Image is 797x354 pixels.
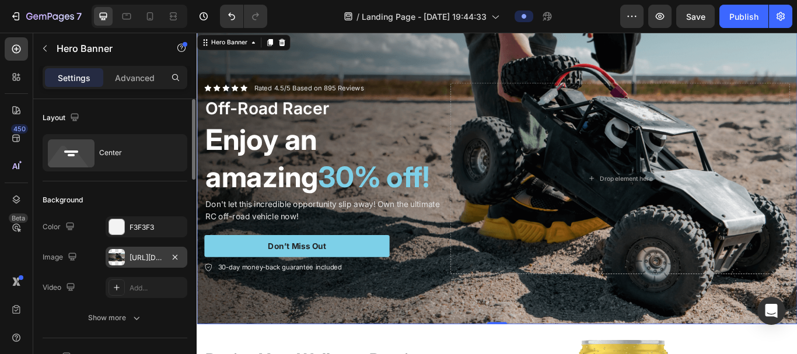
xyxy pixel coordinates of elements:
div: F3F3F3 [130,222,184,233]
div: Add... [130,283,184,293]
iframe: Design area [197,33,797,354]
div: Undo/Redo [220,5,267,28]
button: Save [676,5,715,28]
p: Hero Banner [57,41,156,55]
span: Landing Page - [DATE] 19:44:33 [362,10,487,23]
div: Video [43,280,78,296]
div: Image [43,250,79,265]
div: Center [99,139,170,166]
div: Background [43,195,83,205]
div: Color [43,219,77,235]
span: / [356,10,359,23]
p: Advanced [115,72,155,84]
div: Publish [729,10,758,23]
div: [URL][DOMAIN_NAME] [130,253,163,263]
div: Show more [88,312,142,324]
div: Drop element here [470,166,532,175]
button: 7 [5,5,87,28]
div: Beta [9,213,28,223]
div: Hero Banner [15,6,61,17]
p: Settings [58,72,90,84]
p: 7 [76,9,82,23]
button: Show more [43,307,187,328]
button: Publish [719,5,768,28]
span: Save [686,12,705,22]
div: Layout [43,110,82,126]
div: Open Intercom Messenger [757,297,785,325]
div: 450 [11,124,28,134]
